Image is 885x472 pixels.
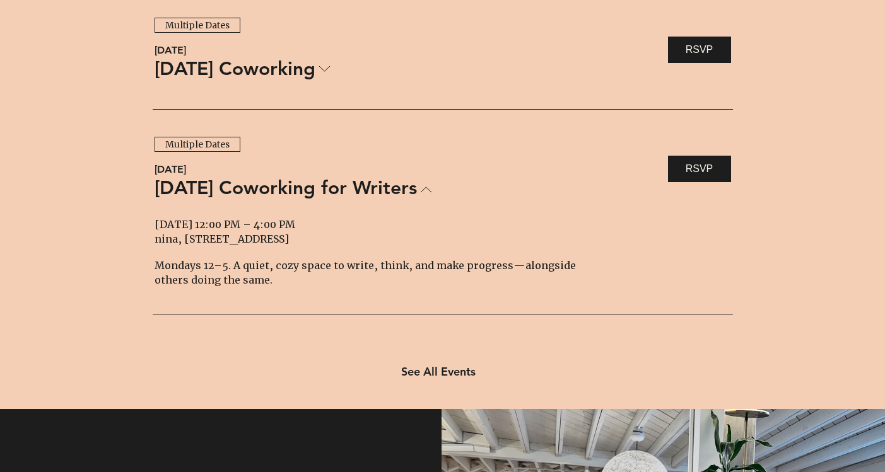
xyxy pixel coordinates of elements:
[668,156,731,182] a: RSVP
[686,43,713,57] span: RSVP
[155,258,580,287] div: Mondays 12–5. A quiet, cozy space to write, think, and make progress—alongside others doing the s...
[155,232,580,246] div: nina, [STREET_ADDRESS]
[155,55,331,82] a: [DATE] Coworking
[155,55,315,82] span: [DATE] Coworking
[401,364,476,379] span: See All Events
[686,162,713,176] span: RSVP
[165,139,230,151] div: Multiple Dates
[155,217,580,231] div: [DATE] 12:00 PM – 4:00 PM
[155,175,432,201] a: [DATE] Coworking for Writers
[155,43,657,58] span: [DATE]
[668,37,731,63] a: RSVP
[155,162,657,177] span: [DATE]
[155,176,417,199] span: [DATE] Coworking for Writers
[165,20,230,32] div: Multiple Dates
[401,358,484,384] a: See All Events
